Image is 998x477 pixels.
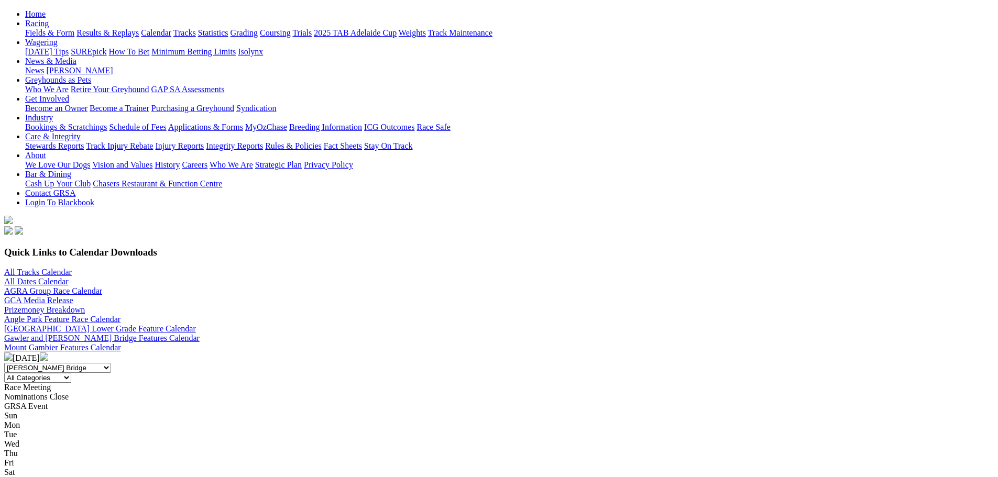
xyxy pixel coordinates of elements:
a: [PERSON_NAME] [46,66,113,75]
a: About [25,151,46,160]
a: We Love Our Dogs [25,160,90,169]
div: Wed [4,439,994,449]
a: Angle Park Feature Race Calendar [4,315,120,324]
a: Login To Blackbook [25,198,94,207]
a: Minimum Betting Limits [151,47,236,56]
a: Vision and Values [92,160,152,169]
img: facebook.svg [4,226,13,235]
img: logo-grsa-white.png [4,216,13,224]
div: News & Media [25,66,994,75]
a: Bar & Dining [25,170,71,179]
div: Race Meeting [4,383,994,392]
a: Chasers Restaurant & Function Centre [93,179,222,188]
a: Home [25,9,46,18]
a: Who We Are [25,85,69,94]
a: SUREpick [71,47,106,56]
a: Mount Gambier Features Calendar [4,343,121,352]
a: Gawler and [PERSON_NAME] Bridge Features Calendar [4,334,200,342]
a: Cash Up Your Club [25,179,91,188]
a: History [155,160,180,169]
div: Care & Integrity [25,141,994,151]
a: Greyhounds as Pets [25,75,91,84]
a: Get Involved [25,94,69,103]
a: Industry [25,113,53,122]
a: Trials [292,28,312,37]
a: Stay On Track [364,141,412,150]
a: Wagering [25,38,58,47]
a: Careers [182,160,207,169]
div: Get Involved [25,104,994,113]
div: Greyhounds as Pets [25,85,994,94]
h3: Quick Links to Calendar Downloads [4,247,994,258]
a: Tracks [173,28,196,37]
a: GAP SA Assessments [151,85,225,94]
a: Breeding Information [289,123,362,131]
a: [GEOGRAPHIC_DATA] Lower Grade Feature Calendar [4,324,196,333]
a: ICG Outcomes [364,123,414,131]
a: Schedule of Fees [109,123,166,131]
div: Mon [4,420,994,430]
img: twitter.svg [15,226,23,235]
a: Statistics [198,28,228,37]
div: Sat [4,468,994,477]
div: Bar & Dining [25,179,994,188]
div: Wagering [25,47,994,57]
div: [DATE] [4,352,994,363]
a: Strategic Plan [255,160,302,169]
a: MyOzChase [245,123,287,131]
a: All Dates Calendar [4,277,69,286]
img: chevron-left-pager-white.svg [4,352,13,361]
div: Racing [25,28,994,38]
a: Purchasing a Greyhound [151,104,234,113]
a: How To Bet [109,47,150,56]
div: Fri [4,458,994,468]
div: Industry [25,123,994,132]
a: Syndication [236,104,276,113]
div: Thu [4,449,994,458]
a: Bookings & Scratchings [25,123,107,131]
div: GRSA Event [4,402,994,411]
a: AGRA Group Race Calendar [4,286,102,295]
a: Become an Owner [25,104,87,113]
a: Applications & Forms [168,123,243,131]
a: 2025 TAB Adelaide Cup [314,28,397,37]
a: Fact Sheets [324,141,362,150]
a: Coursing [260,28,291,37]
a: News [25,66,44,75]
a: Integrity Reports [206,141,263,150]
a: Race Safe [416,123,450,131]
a: Prizemoney Breakdown [4,305,85,314]
div: About [25,160,994,170]
a: Who We Are [210,160,253,169]
div: Tue [4,430,994,439]
a: [DATE] Tips [25,47,69,56]
div: Nominations Close [4,392,994,402]
a: Track Maintenance [428,28,492,37]
img: chevron-right-pager-white.svg [40,352,48,361]
a: Stewards Reports [25,141,84,150]
a: Grading [231,28,258,37]
a: Racing [25,19,49,28]
a: All Tracks Calendar [4,268,72,276]
a: Results & Replays [76,28,139,37]
a: Weights [399,28,426,37]
a: Track Injury Rebate [86,141,153,150]
a: Retire Your Greyhound [71,85,149,94]
a: Become a Trainer [90,104,149,113]
div: Sun [4,411,994,420]
a: GCA Media Release [4,296,73,305]
a: Injury Reports [155,141,204,150]
a: Isolynx [238,47,263,56]
a: Care & Integrity [25,132,81,141]
a: Contact GRSA [25,188,75,197]
a: Fields & Form [25,28,74,37]
a: Rules & Policies [265,141,322,150]
a: News & Media [25,57,76,65]
a: Calendar [141,28,171,37]
a: Privacy Policy [304,160,353,169]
